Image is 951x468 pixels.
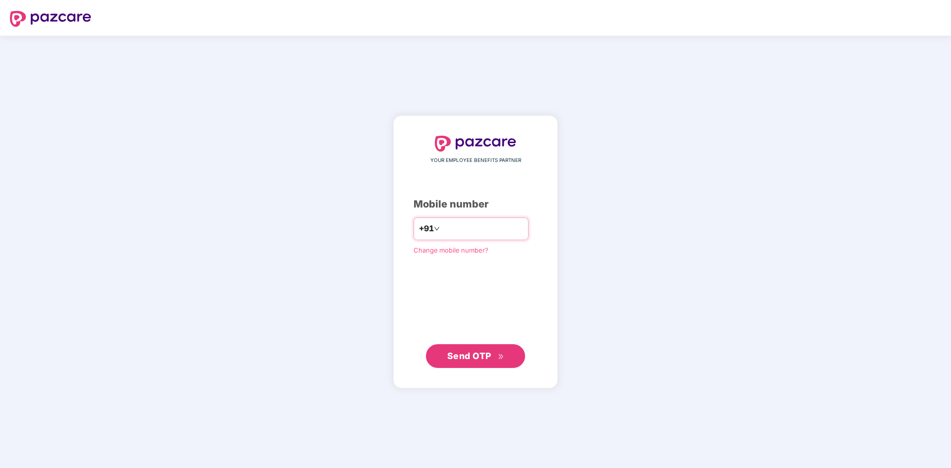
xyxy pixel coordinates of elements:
[430,156,521,164] span: YOUR EMPLOYEE BENEFITS PARTNER
[447,351,491,361] span: Send OTP
[414,246,488,254] a: Change mobile number?
[10,11,91,27] img: logo
[498,354,504,360] span: double-right
[434,226,440,232] span: down
[419,222,434,235] span: +91
[435,136,516,152] img: logo
[426,344,525,368] button: Send OTPdouble-right
[414,197,537,212] div: Mobile number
